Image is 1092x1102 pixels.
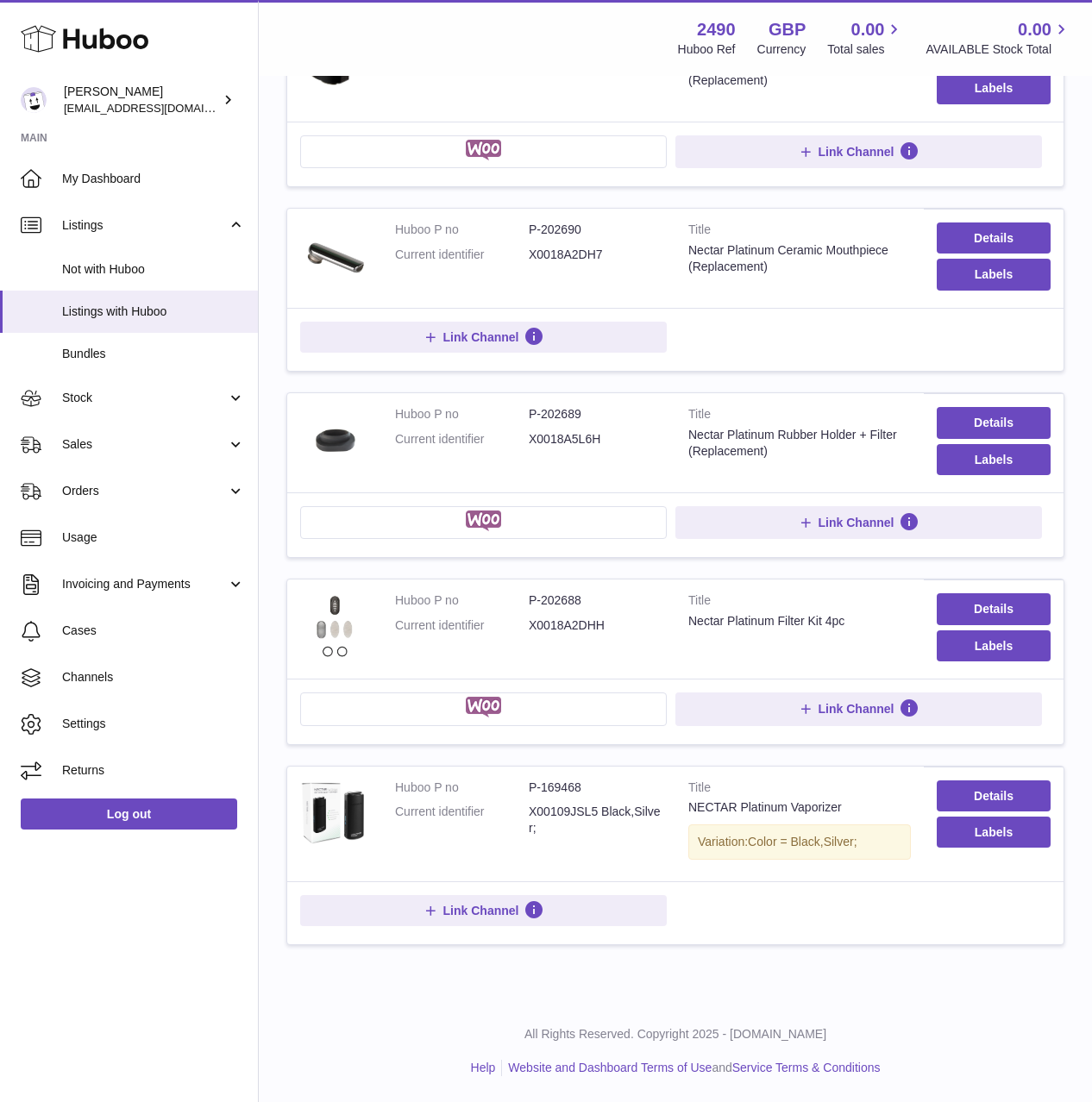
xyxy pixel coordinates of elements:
span: Not with Huboo [62,261,245,278]
a: Details [937,222,1051,254]
dt: Current identifier [395,804,529,836]
a: Details [937,780,1051,811]
div: Currency [757,41,806,58]
dt: Current identifier [395,431,529,448]
span: Returns [62,762,245,779]
img: NECTAR Platinum Vaporizer [300,780,369,847]
span: Cases [62,623,245,639]
div: Nectar Platinum Filter Kit 4pc [688,613,911,629]
dt: Current identifier [395,247,529,263]
button: Link Channel [675,506,1042,539]
span: Link Channel [443,903,519,918]
img: info@nectarmedicalvapes.com [21,87,47,113]
span: Link Channel [819,701,894,717]
dd: X0018A5L6H [529,431,662,448]
strong: 2490 [697,18,736,41]
strong: Title [688,592,911,613]
a: 0.00 Total sales [827,18,904,58]
div: [PERSON_NAME] [64,84,219,116]
span: Link Channel [819,515,894,530]
dd: X00109JSL5 Black,Silver; [529,804,662,836]
dd: P-202688 [529,592,662,609]
strong: Title [688,780,911,800]
button: Link Channel [675,692,1042,725]
button: Labels [937,630,1051,661]
span: Invoicing and Payments [62,576,227,592]
span: Stock [62,390,227,406]
a: Details [937,593,1051,624]
a: Website and Dashboard Terms of Use [508,1061,712,1074]
strong: Title [688,406,911,427]
button: Labels [937,259,1051,290]
button: Labels [937,72,1051,103]
span: Orders [62,483,227,499]
dt: Current identifier [395,617,529,634]
dt: Huboo P no [395,780,529,796]
dd: P-202689 [529,406,662,423]
span: Color = Black,Silver; [748,835,857,848]
img: woocommerce-small.png [466,140,501,160]
span: Link Channel [443,329,519,345]
span: Usage [62,529,245,546]
span: My Dashboard [62,171,245,187]
img: woocommerce-small.png [466,510,501,531]
span: Channels [62,669,245,686]
dt: Huboo P no [395,406,529,423]
dt: Huboo P no [395,592,529,609]
dd: P-169468 [529,780,662,796]
div: Variation: [688,824,911,860]
p: All Rights Reserved. Copyright 2025 - [DOMAIN_NAME] [273,1026,1078,1043]
span: Link Channel [819,144,894,160]
button: Link Channel [300,895,667,926]
img: Nectar Platinum Filter Kit 4pc [300,592,369,661]
div: Nectar Platinum Rubber Holder + Filter (Replacement) [688,427,911,460]
button: Link Channel [300,322,667,353]
span: [EMAIL_ADDRESS][DOMAIN_NAME] [64,101,254,115]
span: Bundles [62,346,245,362]
strong: Title [688,222,911,242]
a: Details [937,407,1051,438]
strong: GBP [769,18,806,41]
dd: P-202690 [529,222,662,238]
dd: X0018A2DHH [529,617,662,634]
div: NECTAR Platinum Vaporizer [688,799,911,816]
button: Labels [937,444,1051,475]
span: 0.00 [1018,18,1051,41]
span: Sales [62,436,227,453]
a: Help [471,1061,496,1074]
span: Settings [62,716,245,732]
li: and [502,1060,880,1076]
a: 0.00 AVAILABLE Stock Total [926,18,1071,58]
button: Labels [937,817,1051,848]
a: Log out [21,798,237,830]
span: 0.00 [851,18,885,41]
span: Listings [62,217,227,234]
dd: X0018A2DH7 [529,247,662,263]
span: Listings with Huboo [62,304,245,320]
img: Nectar Platinum Rubber Holder + Filter (Replacement) [300,406,369,475]
span: AVAILABLE Stock Total [926,41,1071,58]
div: Huboo Ref [678,41,736,58]
a: Service Terms & Conditions [732,1061,881,1074]
dt: Huboo P no [395,222,529,238]
span: Total sales [827,41,904,58]
div: Nectar Platinum Ceramic Mouthpiece (Replacement) [688,242,911,275]
button: Link Channel [675,135,1042,168]
img: Nectar Platinum Ceramic Mouthpiece (Replacement) [300,222,369,291]
img: woocommerce-small.png [466,697,501,717]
